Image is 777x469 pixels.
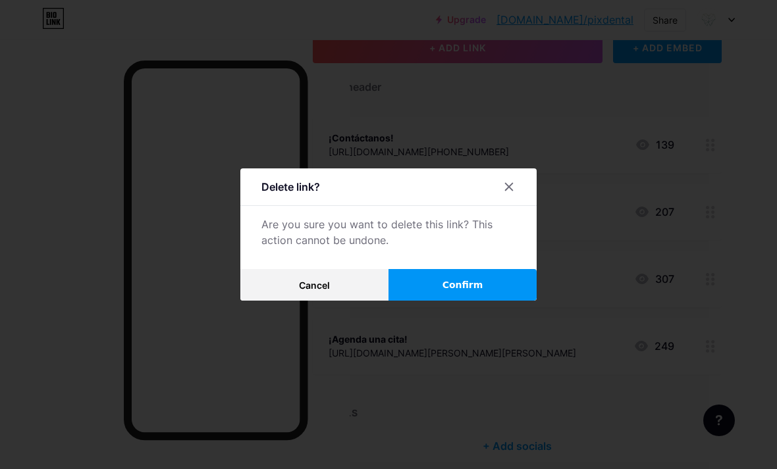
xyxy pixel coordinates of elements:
[388,269,537,301] button: Confirm
[240,269,388,301] button: Cancel
[299,280,330,291] span: Cancel
[261,179,320,195] div: Delete link?
[261,216,516,248] div: Are you sure you want to delete this link? This action cannot be undone.
[442,278,483,292] span: Confirm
